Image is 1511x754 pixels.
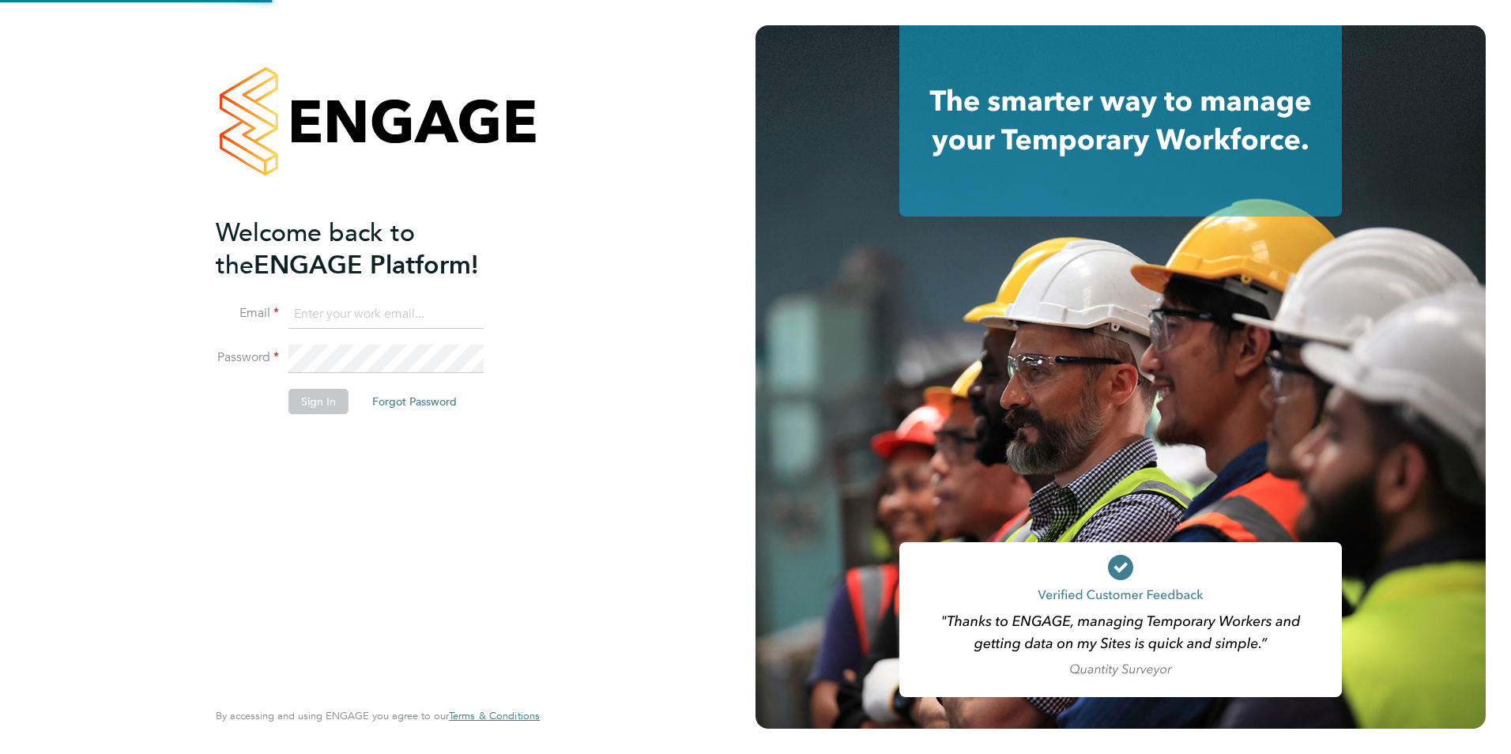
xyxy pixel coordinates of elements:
span: Welcome back to the [216,217,415,281]
button: Sign In [288,389,349,414]
a: Terms & Conditions [449,710,540,722]
h2: ENGAGE Platform! [216,217,524,281]
span: Terms & Conditions [449,709,540,722]
label: Password [216,349,279,366]
button: Forgot Password [360,389,469,414]
label: Email [216,305,279,322]
input: Enter your work email... [288,300,484,329]
span: By accessing and using ENGAGE you agree to our [216,709,540,722]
